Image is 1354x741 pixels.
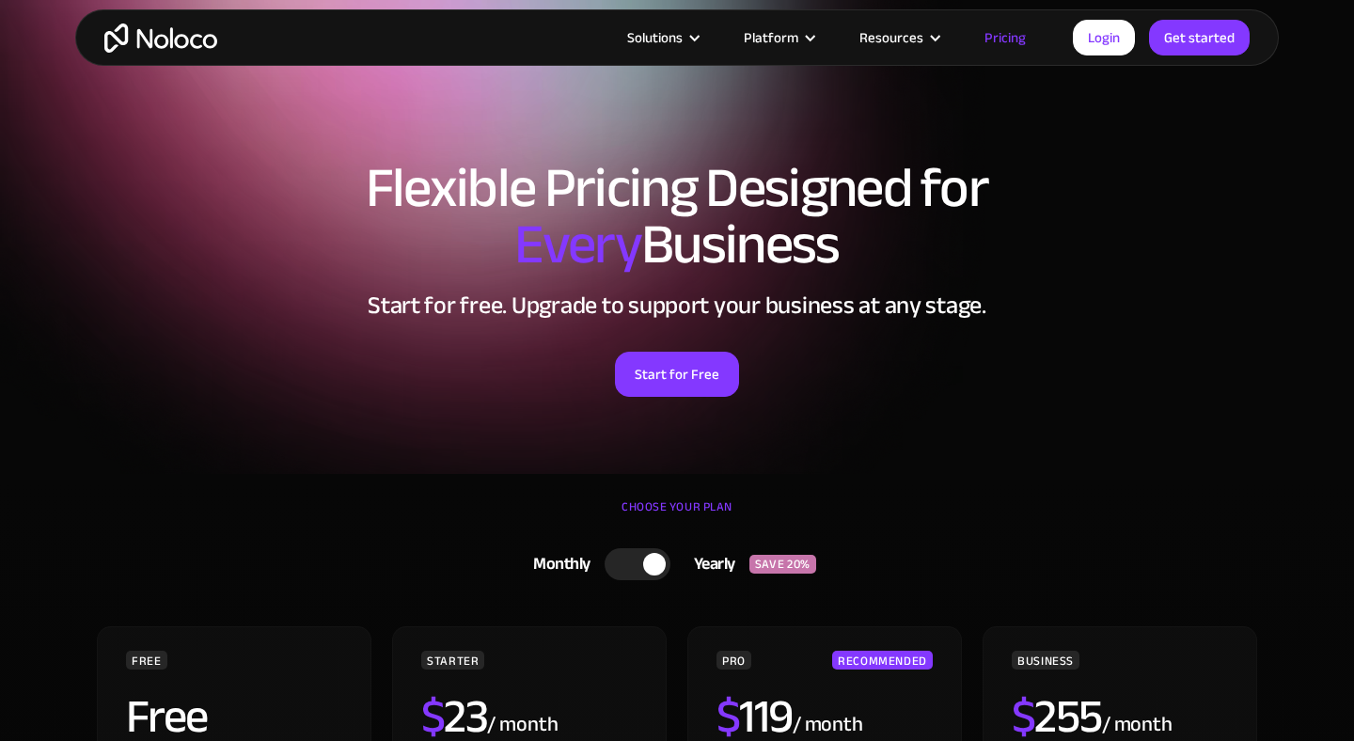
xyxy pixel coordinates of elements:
h2: 23 [421,693,488,740]
div: PRO [716,651,751,670]
div: Monthly [510,550,605,578]
div: FREE [126,651,167,670]
div: Solutions [627,25,683,50]
div: / month [1102,710,1173,740]
h2: Free [126,693,208,740]
div: Resources [859,25,923,50]
h1: Flexible Pricing Designed for Business [94,160,1260,273]
a: Start for Free [615,352,739,397]
div: RECOMMENDED [832,651,933,670]
div: / month [793,710,863,740]
div: Platform [720,25,836,50]
a: Get started [1149,20,1250,55]
div: STARTER [421,651,484,670]
div: CHOOSE YOUR PLAN [94,493,1260,540]
div: BUSINESS [1012,651,1079,670]
a: home [104,24,217,53]
span: Every [514,192,641,297]
div: / month [487,710,558,740]
div: Yearly [670,550,749,578]
a: Login [1073,20,1135,55]
h2: 255 [1012,693,1102,740]
div: SAVE 20% [749,555,816,574]
div: Platform [744,25,798,50]
h2: Start for free. Upgrade to support your business at any stage. [94,292,1260,320]
div: Solutions [604,25,720,50]
h2: 119 [716,693,793,740]
a: Pricing [961,25,1049,50]
div: Resources [836,25,961,50]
